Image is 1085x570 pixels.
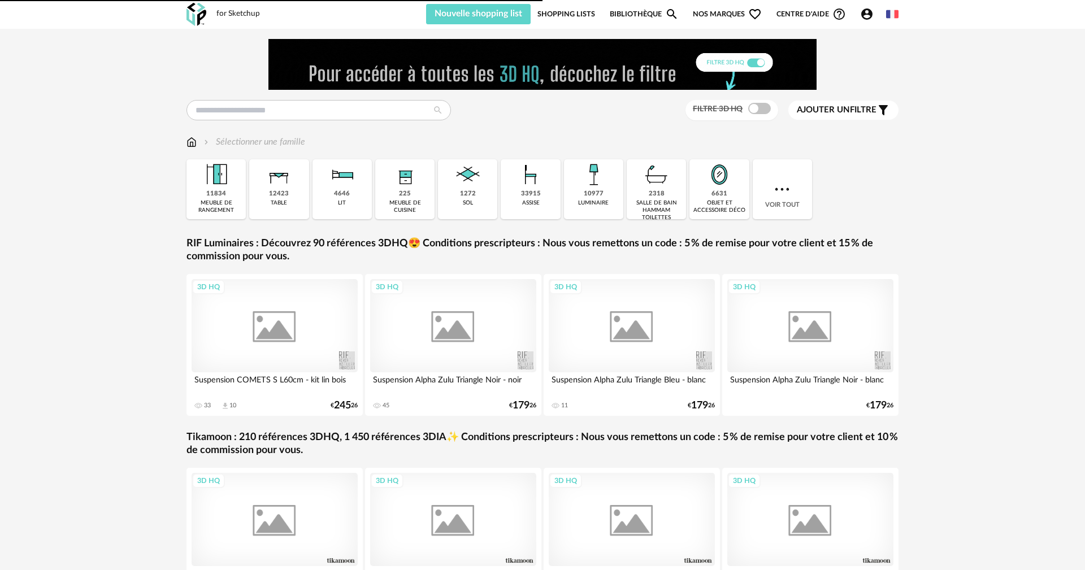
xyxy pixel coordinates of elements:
a: 3D HQ Suspension Alpha Zulu Triangle Noir - blanc €17926 [722,274,899,416]
div: 3D HQ [549,473,582,488]
div: 33915 [521,190,541,198]
span: Account Circle icon [860,7,874,21]
div: 3D HQ [728,280,761,294]
img: fr [886,8,899,20]
a: Tikamoon : 210 références 3DHQ, 1 450 références 3DIA✨ Conditions prescripteurs : Nous vous remet... [186,431,899,458]
span: Download icon [221,402,229,410]
span: 245 [334,402,351,410]
a: 3D HQ Suspension Alpha Zulu Triangle Bleu - blanc 11 €17926 [544,274,720,416]
button: Nouvelle shopping list [426,4,531,24]
a: Shopping Lists [537,4,595,24]
div: for Sketchup [216,9,260,19]
div: Suspension Alpha Zulu Triangle Noir - noir [370,372,536,395]
div: € 26 [866,402,893,410]
img: OXP [186,3,206,26]
div: € 26 [688,402,715,410]
div: 225 [399,190,411,198]
span: Magnify icon [665,7,679,21]
div: 4646 [334,190,350,198]
div: 2318 [649,190,665,198]
span: Nos marques [693,4,762,24]
div: assise [522,199,540,207]
div: sol [463,199,473,207]
img: FILTRE%20HQ%20NEW_V1%20(4).gif [268,39,817,90]
div: € 26 [509,402,536,410]
div: Sélectionner une famille [202,136,305,149]
span: Centre d'aideHelp Circle Outline icon [776,7,846,21]
div: 3D HQ [549,280,582,294]
a: 3D HQ Suspension Alpha Zulu Triangle Noir - noir 45 €17926 [365,274,541,416]
img: Meuble%20de%20rangement.png [201,159,232,190]
div: Suspension Alpha Zulu Triangle Noir - blanc [727,372,893,395]
div: 11 [561,402,568,410]
div: 3D HQ [371,280,403,294]
img: Miroir.png [704,159,735,190]
div: salle de bain hammam toilettes [630,199,683,221]
div: 33 [204,402,211,410]
div: 10 [229,402,236,410]
div: 3D HQ [728,473,761,488]
span: 179 [513,402,530,410]
span: Filter icon [876,103,890,117]
img: svg+xml;base64,PHN2ZyB3aWR0aD0iMTYiIGhlaWdodD0iMTciIHZpZXdCb3g9IjAgMCAxNiAxNyIgZmlsbD0ibm9uZSIgeG... [186,136,197,149]
div: 6631 [711,190,727,198]
div: 10977 [584,190,604,198]
div: 45 [383,402,389,410]
span: Ajouter un [797,106,850,114]
img: Table.png [264,159,294,190]
span: Heart Outline icon [748,7,762,21]
button: Ajouter unfiltre Filter icon [788,101,899,120]
div: lit [338,199,346,207]
div: meuble de rangement [190,199,242,214]
span: 179 [691,402,708,410]
img: Luminaire.png [578,159,609,190]
img: Rangement.png [390,159,420,190]
img: Salle%20de%20bain.png [641,159,672,190]
span: 179 [870,402,887,410]
div: € 26 [331,402,358,410]
a: 3D HQ Suspension COMETS S L60cm - kit lin bois 33 Download icon 10 €24526 [186,274,363,416]
span: Account Circle icon [860,7,879,21]
div: 3D HQ [192,473,225,488]
img: Sol.png [453,159,483,190]
div: 3D HQ [192,280,225,294]
span: Filtre 3D HQ [693,105,743,113]
div: Suspension COMETS S L60cm - kit lin bois [192,372,358,395]
a: BibliothèqueMagnify icon [610,4,679,24]
div: 12423 [269,190,289,198]
div: objet et accessoire déco [693,199,745,214]
img: Assise.png [515,159,546,190]
span: filtre [797,105,876,116]
div: table [271,199,287,207]
div: Suspension Alpha Zulu Triangle Bleu - blanc [549,372,715,395]
a: RIF Luminaires : Découvrez 90 références 3DHQ😍 Conditions prescripteurs : Nous vous remettons un ... [186,237,899,264]
span: Nouvelle shopping list [435,9,522,18]
div: 1272 [460,190,476,198]
div: 3D HQ [371,473,403,488]
img: Literie.png [327,159,357,190]
img: svg+xml;base64,PHN2ZyB3aWR0aD0iMTYiIGhlaWdodD0iMTYiIHZpZXdCb3g9IjAgMCAxNiAxNiIgZmlsbD0ibm9uZSIgeG... [202,136,211,149]
img: more.7b13dc1.svg [772,179,792,199]
div: Voir tout [753,159,812,219]
div: luminaire [578,199,609,207]
span: Help Circle Outline icon [832,7,846,21]
div: 11834 [206,190,226,198]
div: meuble de cuisine [379,199,431,214]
